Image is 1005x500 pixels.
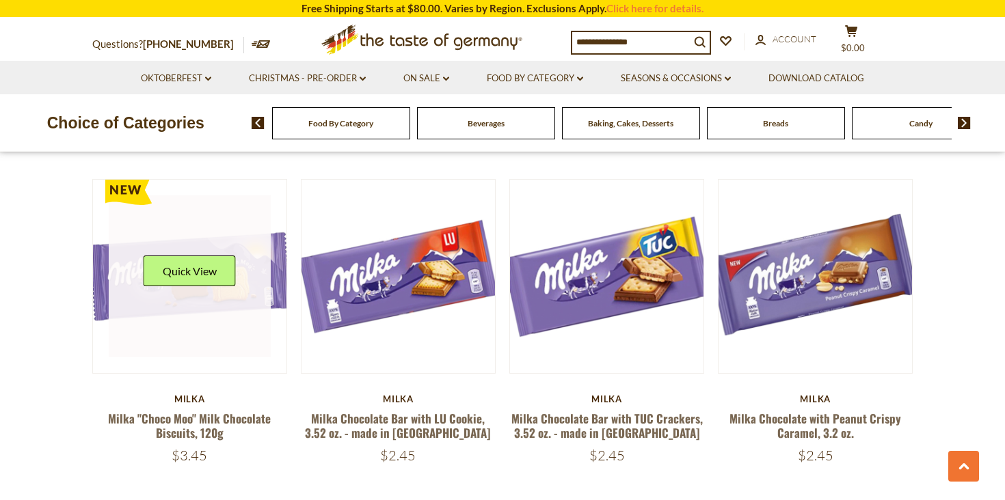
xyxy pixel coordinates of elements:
img: next arrow [958,117,971,129]
img: Milka [719,180,912,373]
p: Questions? [92,36,244,53]
span: $3.45 [172,447,207,464]
a: Food By Category [308,118,373,128]
span: $2.45 [589,447,625,464]
div: Milka [92,393,287,404]
a: Milka Chocolate with Peanut Crispy Caramel, 3.2 oz. [729,410,901,441]
a: Christmas - PRE-ORDER [249,71,366,86]
div: Milka [718,393,913,404]
a: Click here for details. [606,2,703,14]
a: Breads [763,118,788,128]
a: Candy [909,118,933,128]
img: previous arrow [252,117,265,129]
a: Beverages [468,118,505,128]
span: Account [773,33,816,44]
a: Oktoberfest [141,71,211,86]
a: Food By Category [487,71,583,86]
a: Milka "Choco Moo" Milk Chocolate Biscuits, 120g [108,410,271,441]
img: Milka [301,180,495,373]
button: $0.00 [831,25,872,59]
button: Quick View [144,255,236,286]
a: Account [755,32,816,47]
div: Milka [301,393,496,404]
a: On Sale [403,71,449,86]
span: $2.45 [380,447,416,464]
div: Milka [509,393,704,404]
a: Baking, Cakes, Desserts [588,118,673,128]
span: $0.00 [841,42,865,53]
span: $2.45 [798,447,833,464]
a: Seasons & Occasions [621,71,731,86]
img: Milka [93,180,286,373]
img: Milka [510,180,703,373]
a: Milka Chocolate Bar with LU Cookie, 3.52 oz. - made in [GEOGRAPHIC_DATA] [305,410,491,441]
a: Milka Chocolate Bar with TUC Crackers, 3.52 oz. - made in [GEOGRAPHIC_DATA] [511,410,703,441]
a: [PHONE_NUMBER] [143,38,234,50]
a: Download Catalog [768,71,864,86]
